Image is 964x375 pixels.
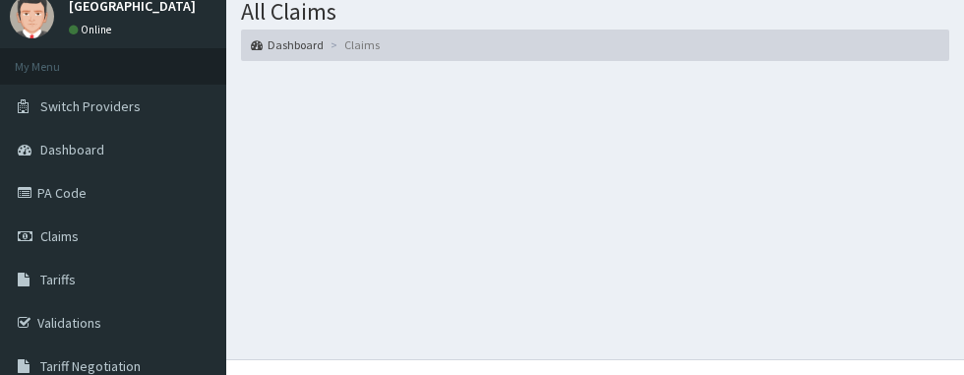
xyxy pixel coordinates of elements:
[40,97,141,115] span: Switch Providers
[69,23,116,36] a: Online
[251,36,324,53] a: Dashboard
[326,36,380,53] li: Claims
[40,227,79,245] span: Claims
[40,141,104,158] span: Dashboard
[40,271,76,288] span: Tariffs
[40,357,141,375] span: Tariff Negotiation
